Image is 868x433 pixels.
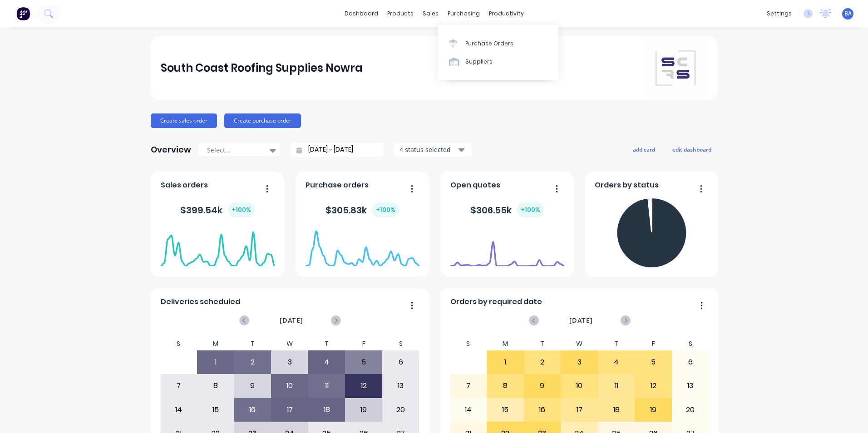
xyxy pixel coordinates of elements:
[197,351,234,374] div: 1
[151,141,191,159] div: Overview
[306,180,369,191] span: Purchase orders
[197,337,234,350] div: M
[271,399,308,421] div: 17
[372,202,399,217] div: + 100 %
[598,337,635,350] div: T
[235,399,271,421] div: 16
[487,337,524,350] div: M
[666,143,717,155] button: edit dashboard
[383,374,419,397] div: 13
[228,202,255,217] div: + 100 %
[383,399,419,421] div: 20
[672,351,709,374] div: 6
[399,145,457,154] div: 4 status selected
[672,337,709,350] div: S
[635,351,671,374] div: 5
[271,351,308,374] div: 3
[487,399,523,421] div: 15
[309,351,345,374] div: 4
[443,7,484,20] div: purchasing
[345,351,382,374] div: 5
[197,399,234,421] div: 15
[308,337,345,350] div: T
[383,7,418,20] div: products
[450,296,542,307] span: Orders by required date
[345,399,382,421] div: 19
[234,337,271,350] div: T
[487,351,523,374] div: 1
[635,337,672,350] div: F
[345,337,382,350] div: F
[450,374,487,397] div: 7
[595,180,659,191] span: Orders by status
[762,7,796,20] div: settings
[484,7,528,20] div: productivity
[569,315,593,325] span: [DATE]
[561,374,597,397] div: 10
[524,374,561,397] div: 9
[271,374,308,397] div: 10
[487,374,523,397] div: 8
[309,374,345,397] div: 11
[844,10,852,18] span: BA
[224,113,301,128] button: Create purchase order
[161,374,197,397] div: 7
[524,337,561,350] div: T
[517,202,544,217] div: + 100 %
[598,374,635,397] div: 11
[395,143,472,157] button: 4 status selected
[235,374,271,397] div: 9
[309,399,345,421] div: 18
[635,399,671,421] div: 19
[598,399,635,421] div: 18
[598,351,635,374] div: 4
[161,180,208,191] span: Sales orders
[450,180,500,191] span: Open quotes
[438,53,558,71] a: Suppliers
[161,59,363,77] div: South Coast Roofing Supplies Nowra
[524,351,561,374] div: 2
[672,399,709,421] div: 20
[161,296,240,307] span: Deliveries scheduled
[16,7,30,20] img: Factory
[561,337,598,350] div: W
[235,351,271,374] div: 2
[160,337,197,350] div: S
[635,374,671,397] div: 12
[345,374,382,397] div: 12
[465,58,493,66] div: Suppliers
[161,399,197,421] div: 14
[672,374,709,397] div: 13
[197,374,234,397] div: 8
[644,36,707,100] img: South Coast Roofing Supplies Nowra
[418,7,443,20] div: sales
[438,34,558,52] a: Purchase Orders
[627,143,661,155] button: add card
[450,337,487,350] div: S
[470,202,544,217] div: $ 306.55k
[450,399,487,421] div: 14
[180,202,255,217] div: $ 399.54k
[383,351,419,374] div: 6
[561,351,597,374] div: 3
[325,202,399,217] div: $ 305.83k
[561,399,597,421] div: 17
[382,337,419,350] div: S
[271,337,308,350] div: W
[340,7,383,20] a: dashboard
[151,113,217,128] button: Create sales order
[280,315,303,325] span: [DATE]
[465,39,513,48] div: Purchase Orders
[524,399,561,421] div: 16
